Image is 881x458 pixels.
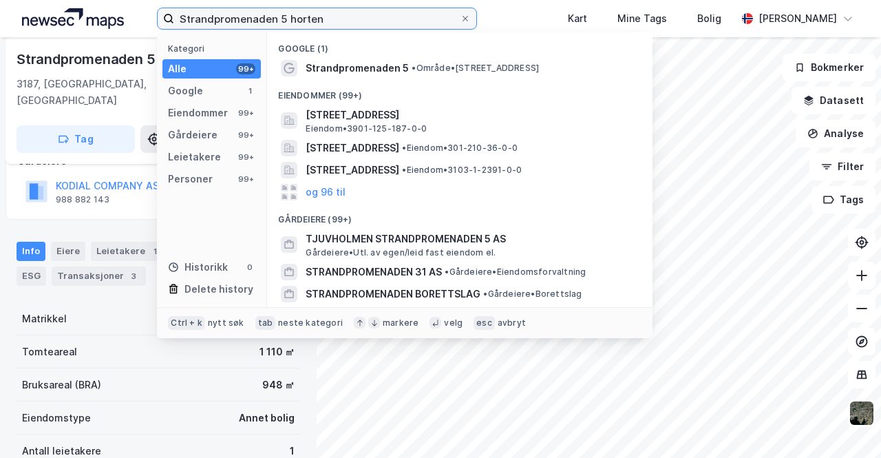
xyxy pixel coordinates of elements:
[758,10,837,27] div: [PERSON_NAME]
[168,316,205,330] div: Ctrl + k
[236,107,255,118] div: 99+
[402,165,406,175] span: •
[306,184,346,200] button: og 96 til
[244,262,255,273] div: 0
[17,125,135,153] button: Tag
[444,318,463,329] div: velg
[236,63,255,74] div: 99+
[306,264,442,280] span: STRANDPROMENADEN 31 AS
[51,242,85,261] div: Eiere
[17,76,230,109] div: 3187, [GEOGRAPHIC_DATA], [GEOGRAPHIC_DATA]
[168,127,217,143] div: Gårdeiere
[306,286,480,302] span: STRANDPROMENADEN BORETTSLAG
[22,410,91,426] div: Eiendomstype
[208,318,244,329] div: nytt søk
[402,143,518,154] span: Eiendom • 301-210-36-0-0
[168,171,213,187] div: Personer
[812,392,881,458] iframe: Chat Widget
[168,105,228,121] div: Eiendommer
[568,10,587,27] div: Kart
[792,87,875,114] button: Datasett
[402,165,522,176] span: Eiendom • 3103-1-2391-0-0
[22,8,124,29] img: logo.a4113a55bc3d86da70a041830d287a7e.svg
[236,152,255,163] div: 99+
[174,8,460,29] input: Søk på adresse, matrikkel, gårdeiere, leietakere eller personer
[17,242,45,261] div: Info
[239,410,295,426] div: Annet bolig
[236,129,255,140] div: 99+
[91,242,167,261] div: Leietakere
[383,318,418,329] div: markere
[412,63,539,74] span: Område • [STREET_ADDRESS]
[811,186,875,214] button: Tags
[148,244,162,258] div: 1
[22,344,77,360] div: Tomteareal
[168,259,228,275] div: Historikk
[402,143,406,153] span: •
[278,318,343,329] div: neste kategori
[412,63,416,73] span: •
[697,10,721,27] div: Bolig
[168,61,187,77] div: Alle
[56,194,109,205] div: 988 882 143
[306,162,399,178] span: [STREET_ADDRESS]
[306,123,427,134] span: Eiendom • 3901-125-187-0-0
[306,247,496,258] span: Gårdeiere • Utl. av egen/leid fast eiendom el.
[306,107,636,123] span: [STREET_ADDRESS]
[783,54,875,81] button: Bokmerker
[306,140,399,156] span: [STREET_ADDRESS]
[184,281,253,298] div: Delete history
[17,48,158,70] div: Strandpromenaden 5
[267,32,652,57] div: Google (1)
[259,344,295,360] div: 1 110 ㎡
[168,43,261,54] div: Kategori
[168,83,203,99] div: Google
[127,269,140,283] div: 3
[17,267,46,286] div: ESG
[52,267,146,286] div: Transaksjoner
[262,377,295,393] div: 948 ㎡
[244,85,255,96] div: 1
[483,289,487,299] span: •
[306,231,636,247] span: TJUVHOLMEN STRANDPROMENADEN 5 AS
[617,10,667,27] div: Mine Tags
[22,311,67,327] div: Matrikkel
[498,318,526,329] div: avbryt
[236,174,255,185] div: 99+
[445,267,586,278] span: Gårdeiere • Eiendomsforvaltning
[22,377,101,393] div: Bruksareal (BRA)
[809,153,875,180] button: Filter
[267,203,652,228] div: Gårdeiere (99+)
[168,149,221,165] div: Leietakere
[796,120,875,147] button: Analyse
[445,267,449,277] span: •
[474,316,495,330] div: esc
[267,79,652,104] div: Eiendommer (99+)
[306,60,409,76] span: Strandpromenaden 5
[255,316,276,330] div: tab
[483,289,582,300] span: Gårdeiere • Borettslag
